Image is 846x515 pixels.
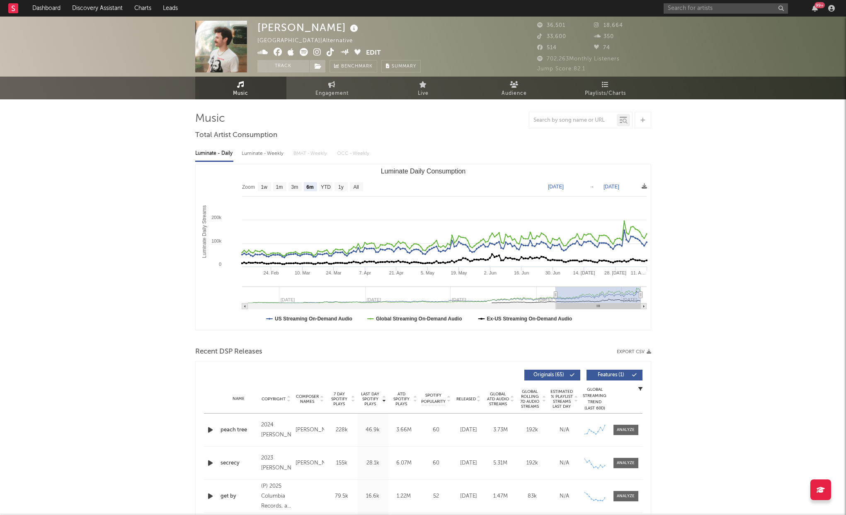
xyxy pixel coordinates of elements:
div: [DATE] [455,492,482,501]
a: Audience [469,77,560,99]
text: 24. Mar [326,270,342,275]
span: 33,600 [537,34,566,39]
text: Luminate Daily Consumption [381,168,465,175]
span: 18,664 [594,23,623,28]
text: 24. Feb [263,270,279,275]
div: 2023 [PERSON_NAME] [261,453,291,473]
div: Global Streaming Trend (Last 60D) [582,387,607,412]
div: 155k [328,459,355,467]
text: 3m [291,184,298,190]
text: 16. Jun [514,270,528,275]
text: 30. Jun [545,270,560,275]
span: Summary [392,64,416,69]
text: 100k [211,238,221,243]
span: Audience [502,89,527,99]
div: Luminate - Daily [195,147,233,161]
text: [DATE] [604,184,619,190]
span: Copyright [262,397,286,402]
a: Playlists/Charts [560,77,651,99]
div: 83k [519,492,546,501]
div: 5.31M [487,459,514,467]
div: 1.47M [487,492,514,501]
text: YTD [320,184,330,190]
a: Music [195,77,286,99]
span: Estimated % Playlist Streams Last Day [550,389,573,409]
div: Name [221,396,257,402]
div: [PERSON_NAME] [296,425,324,435]
div: [DATE] [455,459,482,467]
span: Composer Names [296,394,319,404]
text: 200k [211,215,221,220]
span: Engagement [315,89,349,99]
svg: Luminate Daily Consumption [196,164,651,330]
text: 14. [DATE] [573,270,595,275]
text: → [589,184,594,190]
text: 2. Jun [484,270,496,275]
div: (P) 2025 Columbia Records, a Division of Sony Music Entertainment, under exclusive license from [... [261,481,291,511]
div: [DATE] [455,426,482,434]
span: Playlists/Charts [585,89,626,99]
text: 10. Mar [294,270,310,275]
text: Luminate Daily Streams [201,205,207,258]
div: 79.5k [328,492,355,501]
text: 1y [338,184,344,190]
text: Zoom [242,184,255,190]
text: 1w [261,184,267,190]
span: 514 [537,45,557,51]
text: All [353,184,359,190]
span: 7 Day Spotify Plays [328,392,350,407]
button: Originals(65) [524,370,580,380]
text: Global Streaming On-Demand Audio [376,316,462,322]
text: 28. [DATE] [604,270,626,275]
span: ATD Spotify Plays [390,392,412,407]
a: peach tree [221,426,257,434]
div: N/A [550,492,578,501]
div: [GEOGRAPHIC_DATA] | Alternative [257,36,362,46]
text: 21. Apr [389,270,403,275]
span: 74 [594,45,610,51]
button: Summary [381,60,421,72]
text: 5. May [421,270,435,275]
div: N/A [550,426,578,434]
span: Global Rolling 7D Audio Streams [519,389,541,409]
div: 228k [328,426,355,434]
text: 1m [276,184,283,190]
div: 3.73M [487,426,514,434]
div: 3.66M [390,426,417,434]
text: 19. May [451,270,467,275]
div: [PERSON_NAME] [296,458,324,468]
div: 192k [519,426,546,434]
a: get by [221,492,257,501]
text: 6m [306,184,313,190]
div: 99 + [814,2,825,8]
span: Released [456,397,476,402]
div: [PERSON_NAME] [257,21,360,34]
span: Recent DSP Releases [195,347,262,357]
div: 2024 [PERSON_NAME] [261,420,291,440]
div: Luminate - Weekly [242,147,285,161]
span: Spotify Popularity [421,392,446,405]
text: 7. Apr [359,270,371,275]
input: Search for artists [664,3,788,14]
text: 11. A… [630,270,645,275]
div: 52 [422,492,451,501]
input: Search by song name or URL [529,117,617,124]
span: Benchmark [341,62,373,72]
button: Export CSV [617,349,651,354]
div: 46.9k [359,426,386,434]
div: 28.1k [359,459,386,467]
text: US Streaming On-Demand Audio [275,316,352,322]
div: 1.22M [390,492,417,501]
button: Edit [366,48,381,58]
span: Last Day Spotify Plays [359,392,381,407]
text: Ex-US Streaming On-Demand Audio [487,316,572,322]
text: [DATE] [548,184,564,190]
span: 350 [594,34,614,39]
span: Global ATD Audio Streams [487,392,509,407]
button: Features(1) [587,370,642,380]
div: N/A [550,459,578,467]
button: Track [257,60,309,72]
span: 36,501 [537,23,565,28]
